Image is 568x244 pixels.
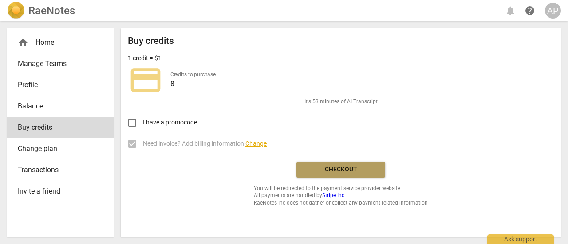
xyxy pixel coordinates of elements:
[487,234,554,244] div: Ask support
[7,159,114,181] a: Transactions
[254,185,428,207] span: You will be redirected to the payment service provider website. All payments are handled by RaeNo...
[545,3,561,19] button: AP
[7,2,25,19] img: Logo
[18,122,96,133] span: Buy credits
[18,37,96,48] div: Home
[7,32,114,53] div: Home
[18,37,28,48] span: home
[18,186,96,197] span: Invite a friend
[18,101,96,112] span: Balance
[7,74,114,96] a: Profile
[170,72,216,77] label: Credits to purchase
[7,117,114,138] a: Buy credits
[18,80,96,90] span: Profile
[522,3,538,19] a: Help
[245,140,267,147] span: Change
[7,96,114,117] a: Balance
[143,118,197,127] span: I have a promocode
[7,181,114,202] a: Invite a friend
[128,62,163,98] span: credit_card
[304,98,378,105] span: It's 53 minutes of AI Transcript
[128,54,162,63] p: 1 credit = $1
[7,138,114,159] a: Change plan
[128,35,174,46] h2: Buy credits
[18,165,96,175] span: Transactions
[525,5,535,16] span: help
[7,2,75,19] a: LogoRaeNotes
[143,139,267,148] span: Need invoice? Add billing information
[7,53,114,74] a: Manage Teams
[296,162,385,178] button: Checkout
[28,4,75,17] h2: RaeNotes
[304,165,378,174] span: Checkout
[322,192,346,198] a: Stripe Inc.
[18,143,96,154] span: Change plan
[18,58,96,69] span: Manage Teams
